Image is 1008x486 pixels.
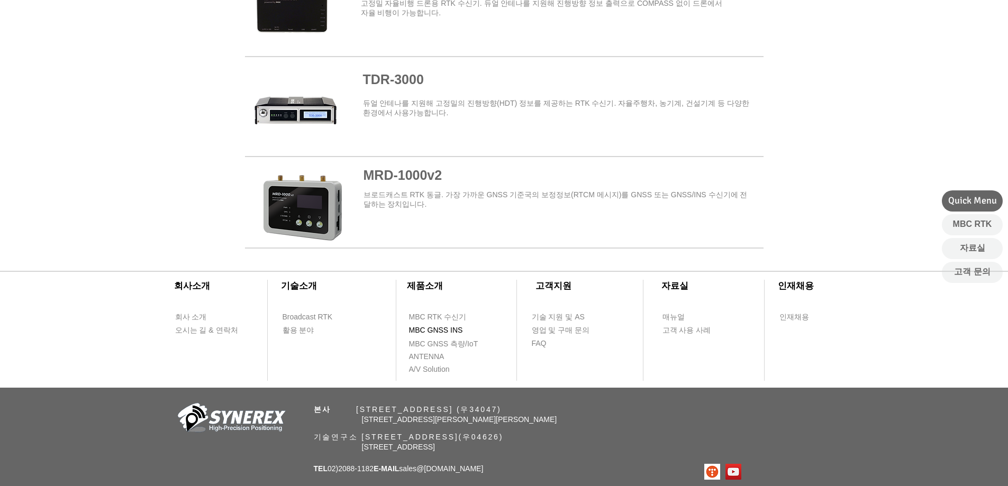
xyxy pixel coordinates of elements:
span: 오시는 길 & 연락처 [175,325,238,336]
a: 영업 및 구매 문의 [531,324,592,337]
img: 티스토리로고 [704,464,720,480]
a: MBC RTK [942,214,1003,235]
a: 기술 지원 및 AS [531,310,611,324]
span: ​자료실 [661,281,688,291]
span: ​인재채용 [778,281,814,291]
a: 활용 분야 [282,324,343,337]
span: MBC GNSS 측량/IoT [409,339,478,350]
ul: SNS 모음 [704,464,741,480]
span: MBC GNSS INS [409,325,463,336]
a: MBC GNSS INS [408,324,475,337]
span: 기술연구소 [STREET_ADDRESS](우04626) [314,433,504,441]
span: 자료실 [960,242,985,254]
a: MBC RTK 수신기 [408,310,488,324]
span: ANTENNA [409,352,444,362]
span: TEL [314,464,328,473]
span: 인재채용 [779,312,809,323]
span: 고객 문의 [954,266,990,278]
span: 영업 및 구매 문의 [532,325,590,336]
div: Quick Menu [942,190,1003,212]
a: ANTENNA [408,350,469,363]
a: A/V Solution [408,363,469,376]
span: 활용 분야 [283,325,314,336]
span: FAQ [532,338,547,349]
a: FAQ [531,337,592,350]
a: @[DOMAIN_NAME] [416,464,483,473]
span: 회사 소개 [175,312,207,323]
span: 기술 지원 및 AS [532,312,585,323]
span: ​고객지원 [535,281,571,291]
span: MBC RTK 수신기 [409,312,467,323]
span: ​기술소개 [281,281,317,291]
a: Broadcast RTK [282,310,343,324]
span: 본사 [314,405,332,414]
span: ​ [STREET_ADDRESS] (우34047) [314,405,502,414]
a: 인재채용 [779,310,829,324]
img: 회사_로고-removebg-preview.png [172,402,288,436]
span: [STREET_ADDRESS][PERSON_NAME][PERSON_NAME] [362,415,557,424]
a: MBC GNSS 측량/IoT [408,337,501,351]
a: 고객 문의 [942,262,1003,283]
iframe: Wix Chat [886,441,1008,486]
a: 고객 사용 사례 [662,324,723,337]
span: MBC RTK [953,218,992,230]
span: 02)2088-1182 sales [314,464,484,473]
span: A/V Solution [409,364,450,375]
span: 매뉴얼 [662,312,685,323]
span: E-MAIL [374,464,399,473]
span: ​제품소개 [407,281,443,291]
img: 유튜브 사회 아이콘 [725,464,741,480]
a: 오시는 길 & 연락처 [175,324,246,337]
span: [STREET_ADDRESS] [362,443,435,451]
span: ​회사소개 [174,281,210,291]
span: Broadcast RTK [283,312,333,323]
a: 매뉴얼 [662,310,723,324]
a: 회사 소개 [175,310,235,324]
span: Quick Menu [948,194,997,207]
span: 고객 사용 사례 [662,325,711,336]
a: 자료실 [942,238,1003,259]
